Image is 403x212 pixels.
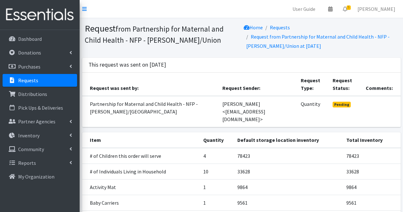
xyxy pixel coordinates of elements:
p: Community [18,146,44,152]
td: 33628 [234,164,342,179]
td: 9864 [234,179,342,195]
th: Total Inventory [342,132,401,148]
p: My Organization [18,173,54,180]
td: Partnership for Maternal and Child Health - NFP - [PERSON_NAME]/[GEOGRAPHIC_DATA] [82,96,219,127]
th: Comments: [362,73,400,96]
a: Request from Partnership for Maternal and Child Health - NFP - [PERSON_NAME]/Union at [DATE] [246,33,390,49]
p: Pick Ups & Deliveries [18,105,63,111]
td: # of Children this order will serve [82,148,199,164]
td: Activity Mat [82,179,199,195]
th: Item [82,132,199,148]
p: Distributions [18,91,47,97]
h1: Request [85,23,239,45]
small: from Partnership for Maternal and Child Health - NFP - [PERSON_NAME]/Union [85,24,224,45]
p: Donations [18,49,41,56]
a: Home [244,24,263,31]
p: Reports [18,160,36,166]
p: Inventory [18,132,40,139]
td: Quantity [297,96,329,127]
th: Request was sent by: [82,73,219,96]
a: Donations [3,46,77,59]
td: 9864 [342,179,401,195]
img: HumanEssentials [3,4,77,26]
a: Dashboard [3,33,77,45]
a: [PERSON_NAME] [352,3,400,15]
a: Partner Agencies [3,115,77,128]
th: Default storage location inventory [234,132,342,148]
td: 9561 [234,195,342,210]
a: User Guide [287,3,320,15]
td: # of Individuals Living in Household [82,164,199,179]
p: Requests [18,77,38,84]
a: 5 [338,3,352,15]
h3: This request was sent on [DATE] [89,62,166,68]
td: [PERSON_NAME] <[EMAIL_ADDRESS][DOMAIN_NAME]> [219,96,297,127]
td: 1 [199,179,234,195]
span: Pending [333,102,351,107]
a: Pick Ups & Deliveries [3,101,77,114]
th: Quantity [199,132,234,148]
td: 4 [199,148,234,164]
th: Request Sender: [219,73,297,96]
a: Reports [3,157,77,169]
a: Distributions [3,88,77,100]
span: 5 [347,5,351,10]
a: Purchases [3,60,77,73]
a: Inventory [3,129,77,142]
td: 9561 [342,195,401,210]
th: Request Status: [329,73,362,96]
td: 33628 [342,164,401,179]
p: Partner Agencies [18,118,55,125]
td: 78423 [342,148,401,164]
td: 78423 [234,148,342,164]
th: Request Type: [297,73,329,96]
p: Dashboard [18,36,42,42]
td: 1 [199,195,234,210]
a: My Organization [3,170,77,183]
p: Purchases [18,63,40,70]
td: 10 [199,164,234,179]
a: Requests [3,74,77,87]
a: Requests [270,24,290,31]
td: Baby Carriers [82,195,199,210]
a: Community [3,143,77,156]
